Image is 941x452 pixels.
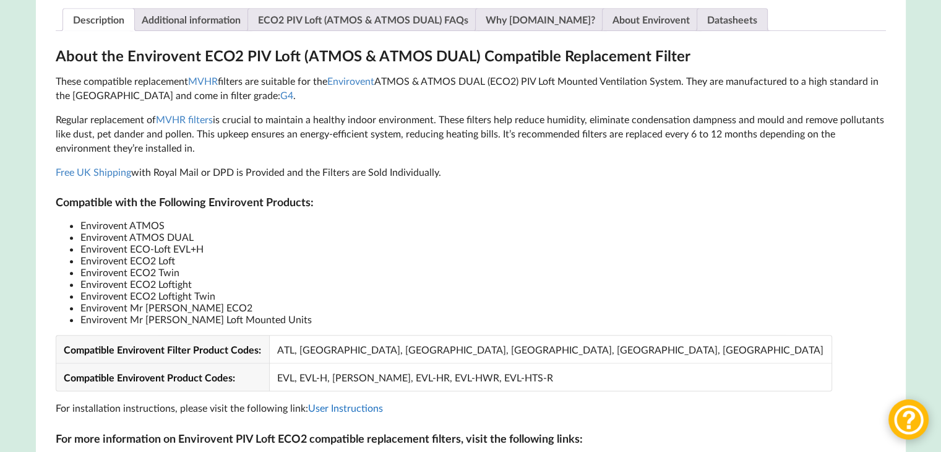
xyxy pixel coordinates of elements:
[156,113,213,125] a: MVHR filters
[80,219,886,231] li: Envirovent ATMOS
[80,254,886,266] li: Envirovent ECO2 Loft
[80,302,886,313] li: Envirovent Mr [PERSON_NAME] ECO2
[80,266,886,278] li: Envirovent ECO2 Twin
[80,278,886,290] li: Envirovent ECO2 Loftight
[80,243,886,254] li: Envirovent ECO-Loft EVL+H
[269,363,831,391] td: EVL, EVL-H, [PERSON_NAME], EVL-HR, EVL-HWR, EVL-HTS-R
[56,165,886,180] p: with Royal Mail or DPD is Provided and the Filters are Sold Individually.
[269,336,831,363] td: ATL, [GEOGRAPHIC_DATA], [GEOGRAPHIC_DATA], [GEOGRAPHIC_DATA], [GEOGRAPHIC_DATA], [GEOGRAPHIC_DATA]
[56,195,886,209] h3: Compatible with the Following Envirovent Products:
[56,401,886,415] p: For installation instructions, please visit the following link:
[80,290,886,302] li: Envirovent ECO2 Loftight Twin
[486,9,595,30] a: Why [DOMAIN_NAME]?
[142,9,241,30] a: Additional information
[73,9,124,30] a: Description
[56,336,269,363] td: Compatible Envirovent Filter Product Codes:
[56,166,131,178] a: Free UK Shipping
[707,9,757,30] a: Datasheets
[188,75,218,87] a: MVHR
[56,113,886,155] p: Regular replacement of is crucial to maintain a healthy indoor environment. These filters help re...
[327,75,374,87] a: Envirovent
[258,9,468,30] a: ECO2 PIV Loft (ATMOS & ATMOS DUAL) FAQs
[80,313,886,325] li: Envirovent Mr [PERSON_NAME] Loft Mounted Units
[280,89,293,101] a: G4
[308,402,383,414] a: User Instructions
[56,363,269,391] td: Compatible Envirovent Product Codes:
[56,46,886,66] h2: About the Envirovent ECO2 PIV Loft (ATMOS & ATMOS DUAL) Compatible Replacement Filter
[80,231,886,243] li: Envirovent ATMOS DUAL
[612,9,690,30] a: About Envirovent
[56,432,886,446] h3: For more information on Envirovent PIV Loft ECO2 compatible replacement filters, visit the follow...
[56,74,886,103] p: These compatible replacement filters are suitable for the ATMOS & ATMOS DUAL (ECO2) PIV Loft Moun...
